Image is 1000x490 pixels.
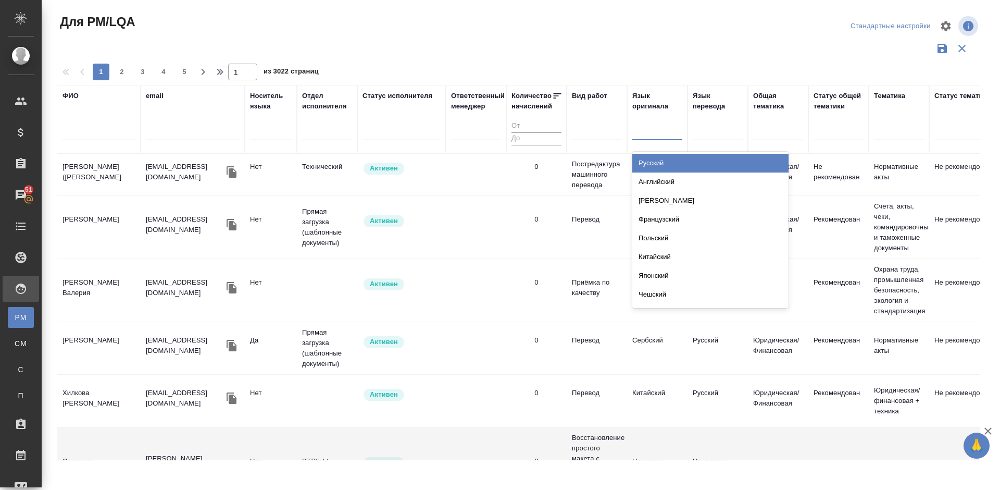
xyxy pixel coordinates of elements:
p: Активен [370,163,398,174]
button: 2 [114,64,130,80]
td: Юридическая/финансовая + техника [869,380,929,422]
button: Сбросить фильтры [952,39,972,58]
td: Да [245,330,297,366]
div: 0 [534,214,538,225]
button: 4 [155,64,172,80]
a: 51 [3,182,39,208]
p: Активен [370,216,398,226]
div: Рядовой исполнитель: назначай с учетом рейтинга [362,456,441,470]
td: Не рекомендован [808,156,869,193]
button: Скопировать [224,338,240,353]
div: Статус исполнителя [362,91,432,101]
td: Прямая загрузка (шаблонные документы) [297,201,357,253]
div: Рядовой исполнитель: назначай с учетом рейтинга [362,277,441,291]
td: Юридическая/Финансовая [748,383,808,419]
td: Рекомендован [808,383,869,419]
p: Активен [370,458,398,468]
div: Сербский [632,304,789,323]
td: Охрана труда, промышленная безопасность, экология и стандартизация [869,259,929,322]
a: С [8,359,34,380]
div: ФИО [63,91,79,101]
td: Хилкова [PERSON_NAME] [57,383,141,419]
button: 🙏 [964,433,990,459]
div: email [146,91,164,101]
span: 4 [155,67,172,77]
div: Японский [632,266,789,285]
td: Рекомендован [808,330,869,366]
div: Тематика [874,91,905,101]
td: Нет [245,209,297,246]
div: Китайский [632,248,789,266]
td: Нет [245,156,297,193]
div: Английский [632,173,789,191]
div: 0 [534,388,538,398]
button: Скопировать [224,390,240,406]
td: Перевод [567,209,627,246]
td: Овечкина [PERSON_NAME] [57,451,141,487]
div: 0 [534,277,538,288]
td: Не указан [627,451,687,487]
button: Сохранить фильтры [932,39,952,58]
td: Постредактура машинного перевода [567,154,627,195]
td: Перевод [567,383,627,419]
td: Русский [687,383,748,419]
span: 🙏 [968,435,985,457]
div: split button [848,18,933,34]
td: Нормативные акты [869,156,929,193]
p: [PERSON_NAME][EMAIL_ADDRESS][DOMAIN_NAME] [146,454,224,485]
div: Русский [632,154,789,173]
p: Активен [370,389,398,400]
button: Скопировать [224,280,240,296]
span: 2 [114,67,130,77]
a: CM [8,333,34,354]
div: Статус тематики [934,91,991,101]
div: Количество начислений [511,91,552,112]
div: Язык оригинала [632,91,682,112]
td: [PERSON_NAME] Валерия [57,272,141,309]
div: 0 [534,456,538,467]
td: Перевод [567,330,627,366]
span: Для PM/LQA [57,14,135,30]
td: Китайский [627,383,687,419]
input: До [511,132,561,145]
td: Нормативные акты [869,330,929,366]
td: [PERSON_NAME] [57,209,141,246]
div: Общая тематика [753,91,803,112]
span: CM [13,338,29,349]
td: Нет [245,383,297,419]
p: [EMAIL_ADDRESS][DOMAIN_NAME] [146,277,224,298]
button: 5 [176,64,193,80]
div: Рядовой исполнитель: назначай с учетом рейтинга [362,388,441,402]
span: из 3022 страниц [264,65,319,80]
span: С [13,364,29,375]
td: Рекомендован [808,272,869,309]
p: [EMAIL_ADDRESS][DOMAIN_NAME] [146,388,224,409]
a: PM [8,307,34,328]
span: П [13,390,29,401]
p: [EMAIL_ADDRESS][DOMAIN_NAME] [146,214,224,235]
span: 51 [19,185,39,195]
div: Отдел исполнителя [302,91,352,112]
td: Приёмка по качеству [567,272,627,309]
button: 3 [134,64,151,80]
span: PM [13,312,29,323]
div: Французский [632,210,789,229]
span: 5 [176,67,193,77]
p: [EMAIL_ADDRESS][DOMAIN_NAME] [146,162,224,182]
button: Скопировать [224,217,240,232]
p: [EMAIL_ADDRESS][DOMAIN_NAME] [146,335,224,356]
div: [PERSON_NAME] [632,191,789,210]
span: 3 [134,67,151,77]
td: Чешский [627,209,687,246]
td: Сербский [627,330,687,366]
td: Технический [297,156,357,193]
td: Азербайджанский [627,156,687,193]
p: Активен [370,279,398,289]
td: [PERSON_NAME] ([PERSON_NAME] [57,156,141,193]
td: DTPlight [297,451,357,487]
span: Посмотреть информацию [958,16,980,36]
td: Счета, акты, чеки, командировочные и таможенные документы [869,196,929,259]
td: Русский [687,330,748,366]
span: Настроить таблицу [933,14,958,39]
p: Активен [370,337,398,347]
